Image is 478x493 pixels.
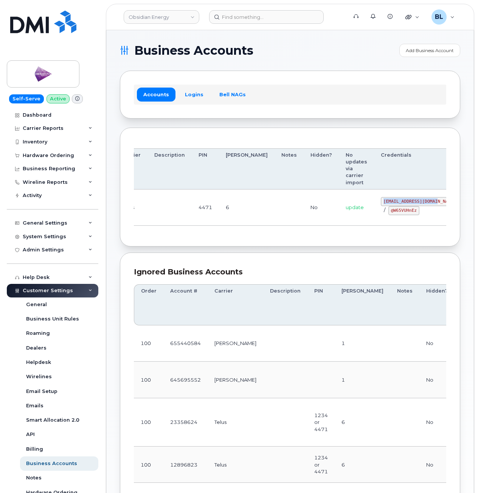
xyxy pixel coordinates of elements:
[419,325,455,362] td: No
[163,284,208,325] th: Account #
[208,325,263,362] td: [PERSON_NAME]
[163,398,208,447] td: 23358624
[208,447,263,483] td: Telus
[335,284,390,325] th: [PERSON_NAME]
[390,284,419,325] th: Notes
[134,284,163,325] th: Order
[374,148,465,189] th: Credentials
[134,267,446,277] div: Ignored Business Accounts
[213,88,252,101] a: Bell NAGs
[335,447,390,483] td: 6
[304,148,339,189] th: Hidden?
[163,325,208,362] td: 655440584
[134,325,163,362] td: 100
[335,362,390,398] td: 1
[275,148,304,189] th: Notes
[178,88,210,101] a: Logins
[263,284,307,325] th: Description
[384,207,385,213] span: /
[419,398,455,447] td: No
[134,398,163,447] td: 100
[307,447,335,483] td: 1234 or 4471
[335,398,390,447] td: 6
[147,148,192,189] th: Description
[134,447,163,483] td: 100
[163,447,208,483] td: 12896823
[219,189,275,226] td: 6
[192,189,219,226] td: 4471
[219,148,275,189] th: [PERSON_NAME]
[381,197,458,206] code: [EMAIL_ADDRESS][DOMAIN_NAME]
[419,284,455,325] th: Hidden?
[307,398,335,447] td: 1234 or 4471
[419,362,455,398] td: No
[208,362,263,398] td: [PERSON_NAME]
[192,148,219,189] th: PIN
[335,325,390,362] td: 1
[304,189,339,226] td: No
[307,284,335,325] th: PIN
[134,362,163,398] td: 100
[399,44,460,57] a: Add Business Account
[346,204,364,210] span: update
[339,148,374,189] th: No updates via carrier import
[208,284,263,325] th: Carrier
[137,88,175,101] a: Accounts
[134,45,253,56] span: Business Accounts
[163,362,208,398] td: 645695552
[419,447,455,483] td: No
[208,398,263,447] td: Telus
[388,206,419,215] code: @W65VUHnEz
